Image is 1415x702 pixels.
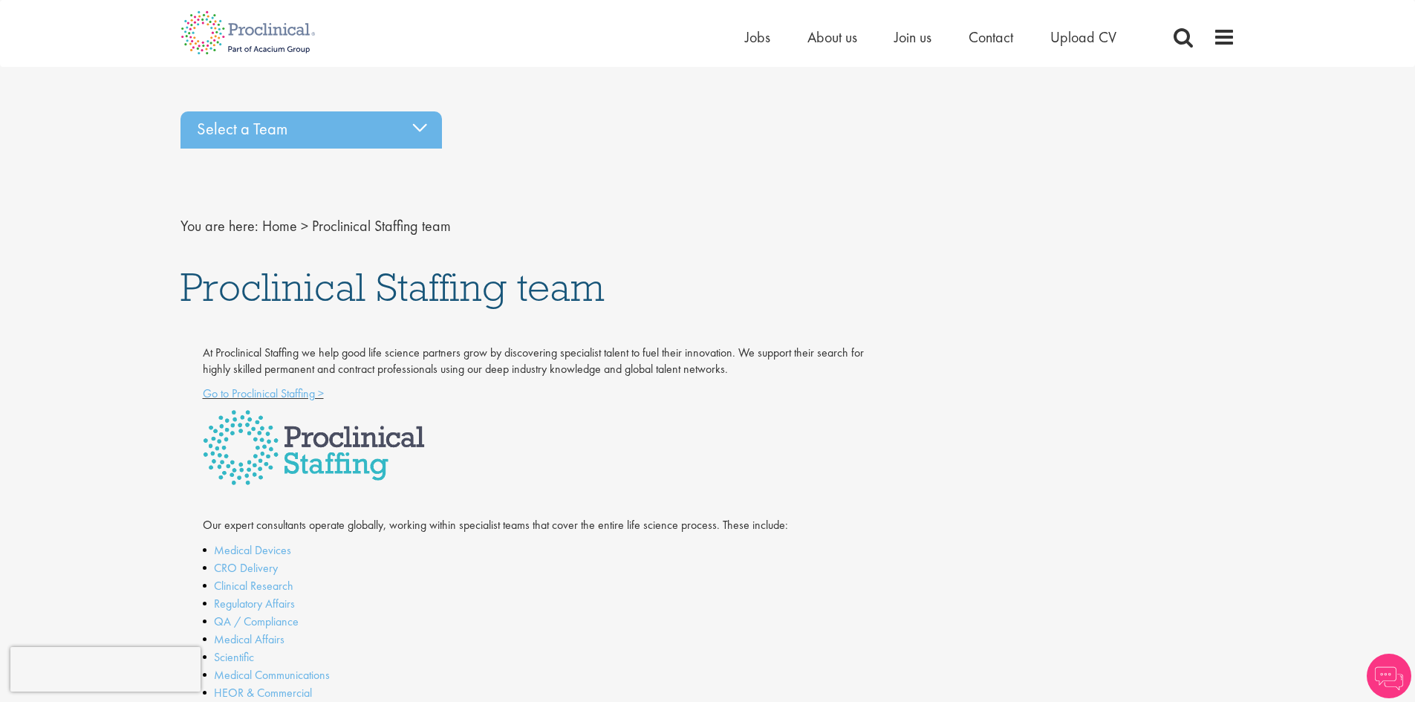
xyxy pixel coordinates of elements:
[1050,27,1116,47] a: Upload CV
[214,596,295,611] a: Regulatory Affairs
[180,216,258,235] span: You are here:
[203,517,869,534] p: Our expert consultants operate globally, working within specialist teams that cover the entire li...
[301,216,308,235] span: >
[203,386,324,401] a: Go to Proclinical Staffing >
[214,614,299,629] a: QA / Compliance
[894,27,931,47] a: Join us
[807,27,857,47] a: About us
[745,27,770,47] a: Jobs
[214,578,293,594] a: Clinical Research
[214,667,330,683] a: Medical Communications
[10,647,201,692] iframe: reCAPTCHA
[214,649,254,665] a: Scientific
[180,111,442,149] div: Select a Team
[214,685,312,701] a: HEOR & Commercial
[1367,654,1411,698] img: Chatbot
[214,631,284,647] a: Medical Affairs
[203,410,425,485] img: Proclinical Staffing
[214,542,291,558] a: Medical Devices
[203,345,869,379] p: At Proclinical Staffing we help good life science partners grow by discovering specialist talent ...
[180,261,605,312] span: Proclinical Staffing team
[262,216,297,235] a: breadcrumb link
[312,216,451,235] span: Proclinical Staffing team
[214,560,278,576] a: CRO Delivery
[969,27,1013,47] a: Contact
